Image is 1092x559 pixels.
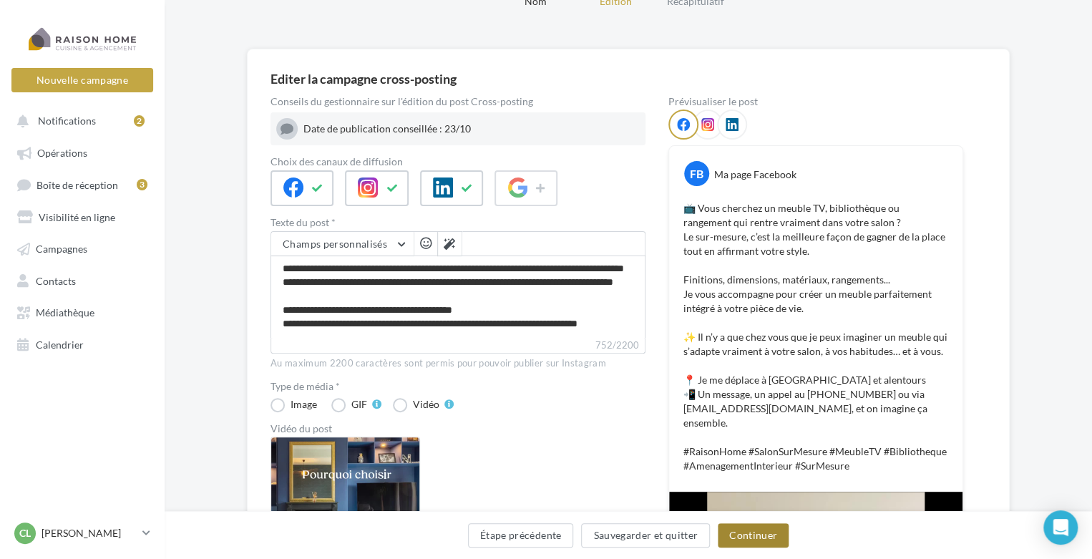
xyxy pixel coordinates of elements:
span: Calendrier [36,338,84,350]
span: Médiathèque [36,306,94,319]
a: Boîte de réception3 [9,171,156,198]
button: Étape précédente [468,523,574,548]
p: [PERSON_NAME] [42,526,137,540]
span: Visibilité en ligne [39,210,115,223]
div: Date de publication conseillée : 23/10 [303,122,640,136]
span: Contacts [36,274,76,286]
button: Notifications 2 [9,107,150,133]
div: GIF [351,399,367,409]
a: Contacts [9,267,156,293]
a: Campagnes [9,235,156,261]
div: Vidéo du post [270,424,645,434]
div: Editer la campagne cross-posting [270,72,457,85]
div: Vidéo [413,399,439,409]
a: Calendrier [9,331,156,356]
span: Champs personnalisés [283,238,387,250]
div: Ma page Facebook [714,167,796,182]
a: Visibilité en ligne [9,203,156,229]
div: Conseils du gestionnaire sur l'édition du post Cross-posting [270,97,645,107]
label: Type de média * [270,381,645,392]
button: Nouvelle campagne [11,68,153,92]
button: Continuer [718,523,789,548]
p: 📺 Vous cherchez un meuble TV, bibliothèque ou rangement qui rentre vraiment dans votre salon ? Le... [683,201,948,473]
span: Opérations [37,147,87,159]
div: 2 [134,115,145,127]
div: 3 [137,179,147,190]
div: Open Intercom Messenger [1043,510,1078,545]
a: Cl [PERSON_NAME] [11,520,153,547]
button: Sauvegarder et quitter [581,523,710,548]
a: Médiathèque [9,298,156,324]
button: Champs personnalisés [271,232,414,256]
div: Prévisualiser le post [668,97,963,107]
div: Image [291,399,317,409]
span: Campagnes [36,243,87,255]
span: Notifications [38,115,96,127]
label: Choix des canaux de diffusion [270,157,645,167]
label: Texte du post * [270,218,645,228]
label: 752/2200 [270,338,645,354]
span: Boîte de réception [36,178,118,190]
span: Cl [19,526,31,540]
div: FB [684,161,709,186]
div: Au maximum 2200 caractères sont permis pour pouvoir publier sur Instagram [270,357,645,370]
a: Opérations [9,139,156,165]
